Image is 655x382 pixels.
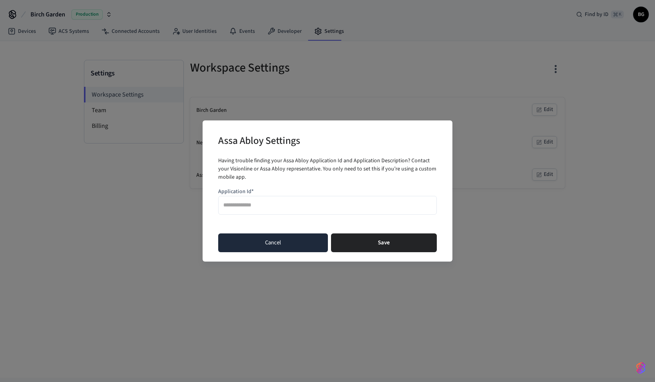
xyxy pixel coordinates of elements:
[218,233,328,252] button: Cancel
[218,157,437,181] div: Having trouble finding your Assa Abloy Application Id and Application Description? Contact your V...
[218,130,300,154] h2: Assa Abloy Settings
[636,362,646,374] img: SeamLogoGradient.69752ec5.svg
[331,233,437,252] button: Save
[218,188,254,195] label: Application Id*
